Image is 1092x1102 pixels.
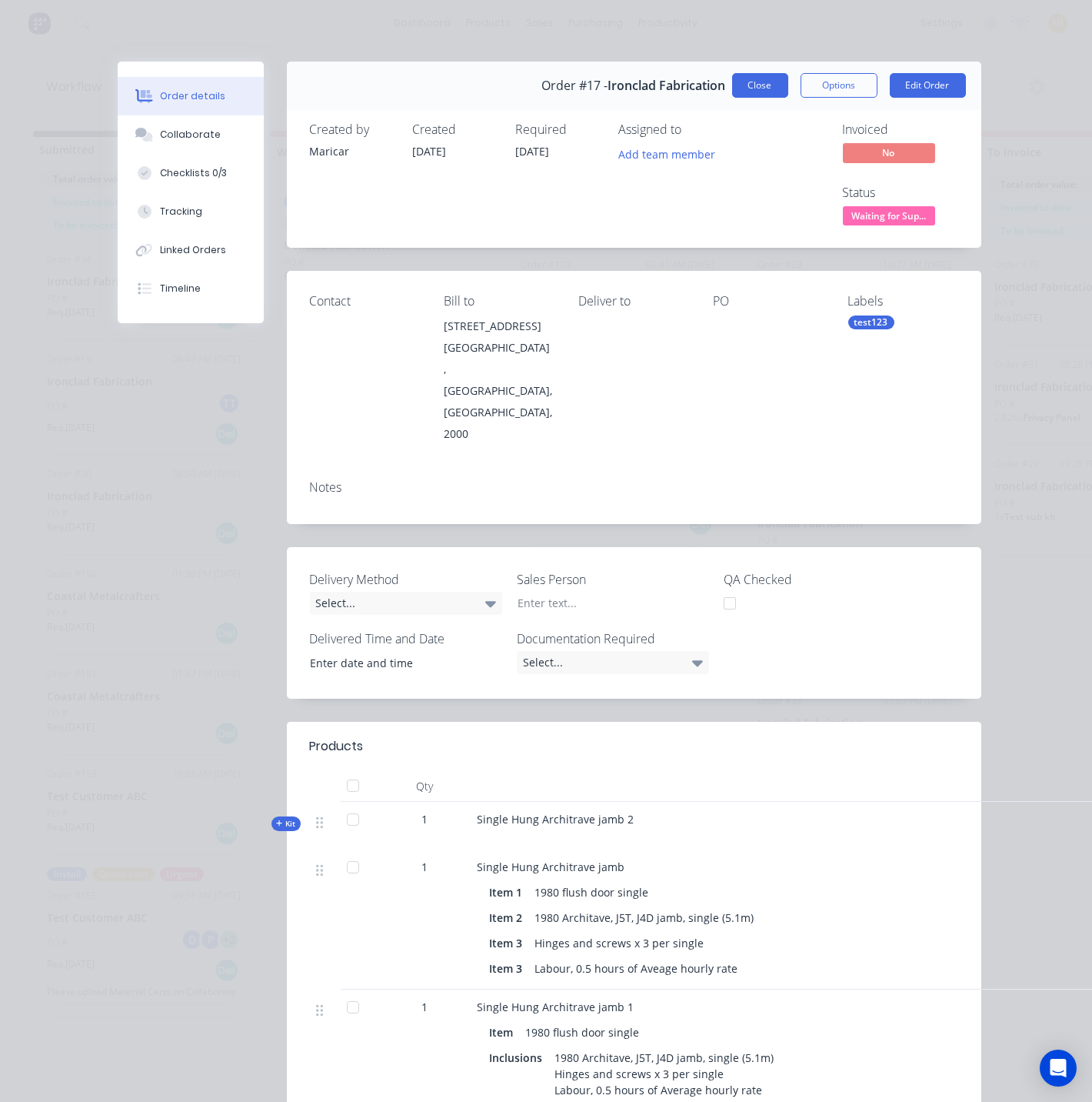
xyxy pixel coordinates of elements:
div: Created [413,122,498,137]
label: Delivered Time and Date [310,629,502,648]
div: Open Intercom Messenger [1040,1050,1077,1087]
div: Status [843,185,958,200]
div: [STREET_ADDRESS][GEOGRAPHIC_DATA] , [GEOGRAPHIC_DATA], [GEOGRAPHIC_DATA], 2000 [444,316,554,445]
div: 1980 Architave, J5T, J4D jamb, single (5.1m) Hinges and screws x 3 per single Labour, 0.5 hours o... [549,1047,781,1101]
div: Select... [517,651,709,674]
span: Single Hung Architrave jamb 1 [478,1000,634,1014]
div: Products [310,737,364,756]
span: Ironclad Fabrication [608,78,726,93]
div: Contact [310,294,420,309]
div: Qty [379,771,471,802]
div: Select... [310,592,502,615]
div: 1980 flush door single [529,881,655,903]
button: Collaborate [118,115,264,154]
div: Notes [310,480,958,495]
button: Add team member [619,143,724,164]
div: Linked Orders [160,243,226,257]
div: Assigned to [619,122,773,137]
span: 1 [422,859,428,875]
button: Edit Order [890,73,966,98]
div: Kit [271,816,301,831]
input: Enter date and time [299,652,491,675]
div: 1980 flush door single [520,1021,646,1044]
button: Options [801,73,877,98]
span: 1 [422,811,428,827]
div: Tracking [160,205,202,219]
span: 1 [422,999,428,1015]
div: Deliver to [579,294,689,309]
div: [GEOGRAPHIC_DATA] , [GEOGRAPHIC_DATA], [GEOGRAPHIC_DATA], 2000 [444,337,554,445]
div: Hinges and screws x 3 per single [529,932,711,954]
div: Checklists 0/3 [160,166,227,180]
button: Checklists 0/3 [118,154,264,192]
div: Item 2 [490,907,529,929]
div: Created by [310,122,395,137]
div: Invoiced [843,122,958,137]
button: Close [732,73,788,98]
div: Required [516,122,601,137]
span: [DATE] [413,144,447,159]
button: Linked Orders [118,231,264,269]
div: Item [490,1021,520,1044]
div: Inclusions [490,1047,549,1069]
div: Labels [848,294,958,309]
div: Order details [160,89,225,103]
span: No [843,143,935,162]
span: Waiting for Sup... [843,206,935,225]
button: Tracking [118,192,264,231]
button: Timeline [118,269,264,308]
div: PO [714,294,824,309]
label: QA Checked [724,570,916,589]
div: Timeline [160,282,201,296]
div: Maricar [310,143,395,159]
label: Delivery Method [310,570,502,589]
span: Order #17 - [542,78,608,93]
button: Order details [118,77,264,115]
div: [STREET_ADDRESS] [444,316,554,337]
span: Single Hung Architrave jamb [478,860,625,874]
label: Sales Person [517,570,709,589]
button: Waiting for Sup... [843,206,935,229]
div: Item 3 [490,957,529,980]
div: Item 1 [490,881,529,903]
div: 1980 Architave, J5T, J4D jamb, single (5.1m) [529,907,761,929]
div: Item 3 [490,932,529,954]
div: Collaborate [160,128,221,142]
div: Bill to [444,294,554,309]
div: Labour, 0.5 hours of Aveage hourly rate [529,957,744,980]
span: [DATE] [516,144,550,159]
div: test123 [848,316,894,329]
span: Kit [276,818,296,830]
span: Single Hung Architrave jamb 2 [478,812,634,826]
label: Documentation Required [517,629,709,648]
button: Add team member [610,143,723,164]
